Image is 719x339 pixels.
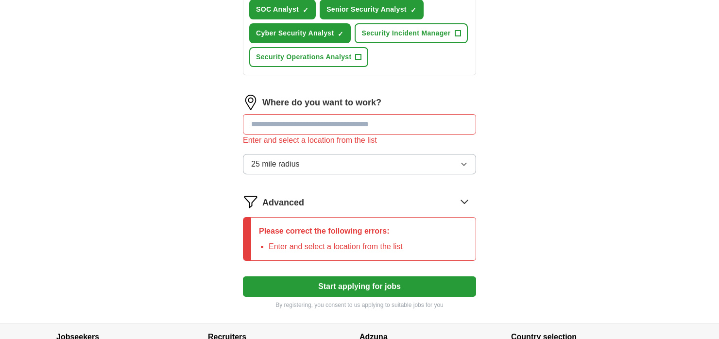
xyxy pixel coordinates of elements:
[303,6,308,14] span: ✓
[326,4,407,15] span: Senior Security Analyst
[251,158,300,170] span: 25 mile radius
[355,23,467,43] button: Security Incident Manager
[269,241,403,253] li: Enter and select a location from the list
[361,28,450,38] span: Security Incident Manager
[256,4,299,15] span: SOC Analyst
[243,135,476,146] div: Enter and select a location from the list
[259,225,403,237] p: Please correct the following errors:
[243,154,476,174] button: 25 mile radius
[411,6,416,14] span: ✓
[243,276,476,297] button: Start applying for jobs
[262,96,381,109] label: Where do you want to work?
[256,52,351,62] span: Security Operations Analyst
[243,301,476,309] p: By registering, you consent to us applying to suitable jobs for you
[249,47,368,67] button: Security Operations Analyst
[243,194,258,209] img: filter
[256,28,334,38] span: Cyber Security Analyst
[243,95,258,110] img: location.png
[249,23,351,43] button: Cyber Security Analyst✓
[338,30,343,38] span: ✓
[262,196,304,209] span: Advanced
